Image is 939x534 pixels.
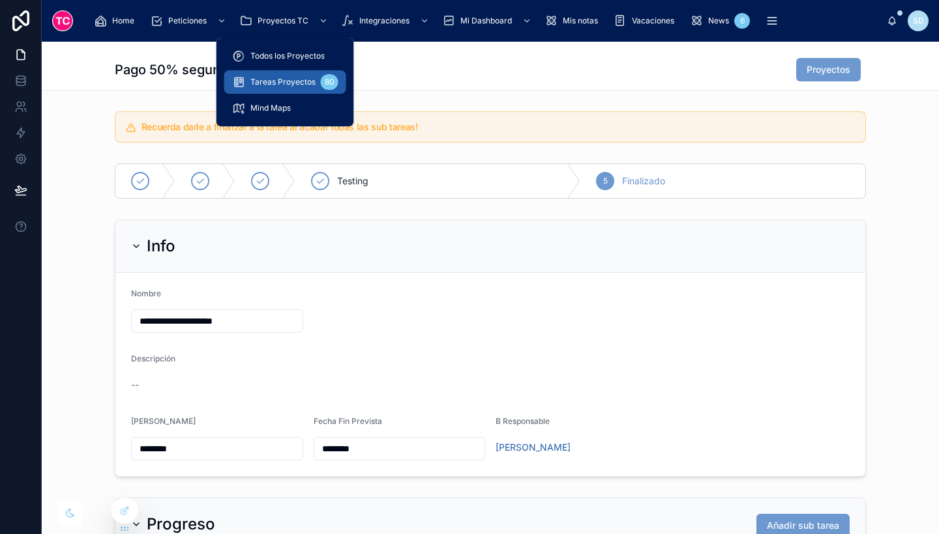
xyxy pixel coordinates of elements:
span: Vacaciones [632,16,674,26]
span: 5 [603,176,608,186]
button: Proyectos [796,58,861,81]
span: Mind Maps [250,103,291,113]
div: scrollable content [83,7,887,35]
span: Finalizado [622,175,665,188]
span: Proyectos [807,63,850,76]
a: [PERSON_NAME] [496,441,571,454]
a: Tareas Proyectos80 [224,70,346,94]
a: Home [90,9,143,33]
span: Descripción [131,354,175,363]
a: Proyectos TC [235,9,335,33]
span: Peticiones [168,16,207,26]
a: Integraciones [337,9,436,33]
span: Integraciones [359,16,410,26]
span: Todos los Proyectos [250,51,325,61]
span: -- [131,378,139,391]
span: Nombre [131,288,161,298]
a: News6 [686,9,754,33]
a: Vacaciones [610,9,683,33]
span: Testing [337,175,368,188]
span: B Responsable [496,416,550,426]
a: Peticiones [146,9,233,33]
div: 6 [734,13,750,29]
a: Mis notas [541,9,607,33]
span: Proyectos TC [258,16,308,26]
span: Añadir sub tarea [767,519,839,532]
span: Home [112,16,134,26]
a: Mind Maps [224,96,346,120]
div: 80 [321,74,338,90]
a: Mi Dashboard [438,9,538,33]
span: Mis notas [563,16,598,26]
span: Fecha Fin Prevista [314,416,382,426]
a: Todos los Proyectos [224,44,346,68]
span: Tareas Proyectos [250,77,316,87]
img: App logo [52,10,73,31]
span: [PERSON_NAME] [131,416,196,426]
span: News [708,16,729,26]
span: Mi Dashboard [460,16,512,26]
span: SD [913,16,924,26]
h2: Info [147,236,175,257]
h1: Pago 50% segunda parte [115,61,271,79]
h5: Recuerda darle a finalizar a la tarea al acabar todas las sub tareas! [142,122,855,132]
